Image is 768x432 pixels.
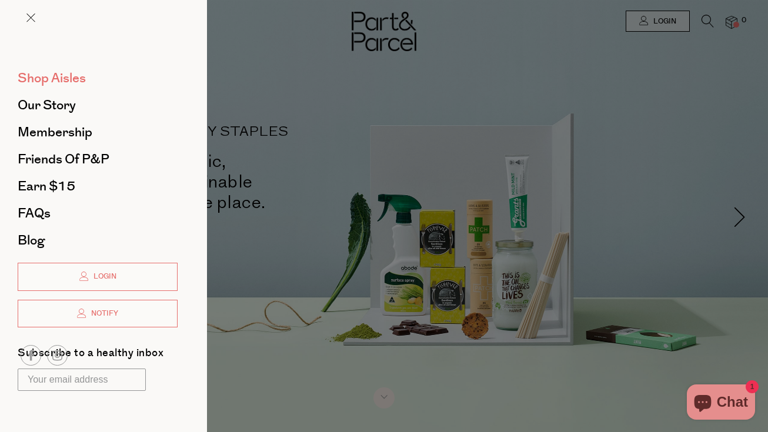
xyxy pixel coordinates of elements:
span: Friends of P&P [18,150,109,169]
a: Login [18,263,178,291]
span: Our Story [18,96,76,115]
span: Notify [88,309,118,319]
a: Notify [18,300,178,328]
a: Earn $15 [18,180,178,193]
a: Blog [18,234,178,247]
span: Login [91,272,116,282]
a: Shop Aisles [18,72,178,85]
span: Blog [18,231,45,250]
input: Your email address [18,369,146,391]
a: Our Story [18,99,178,112]
span: FAQs [18,204,51,223]
span: Earn $15 [18,177,75,196]
a: Friends of P&P [18,153,178,166]
inbox-online-store-chat: Shopify online store chat [683,384,759,423]
span: Membership [18,123,92,142]
a: FAQs [18,207,178,220]
span: Shop Aisles [18,69,86,88]
a: Membership [18,126,178,139]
